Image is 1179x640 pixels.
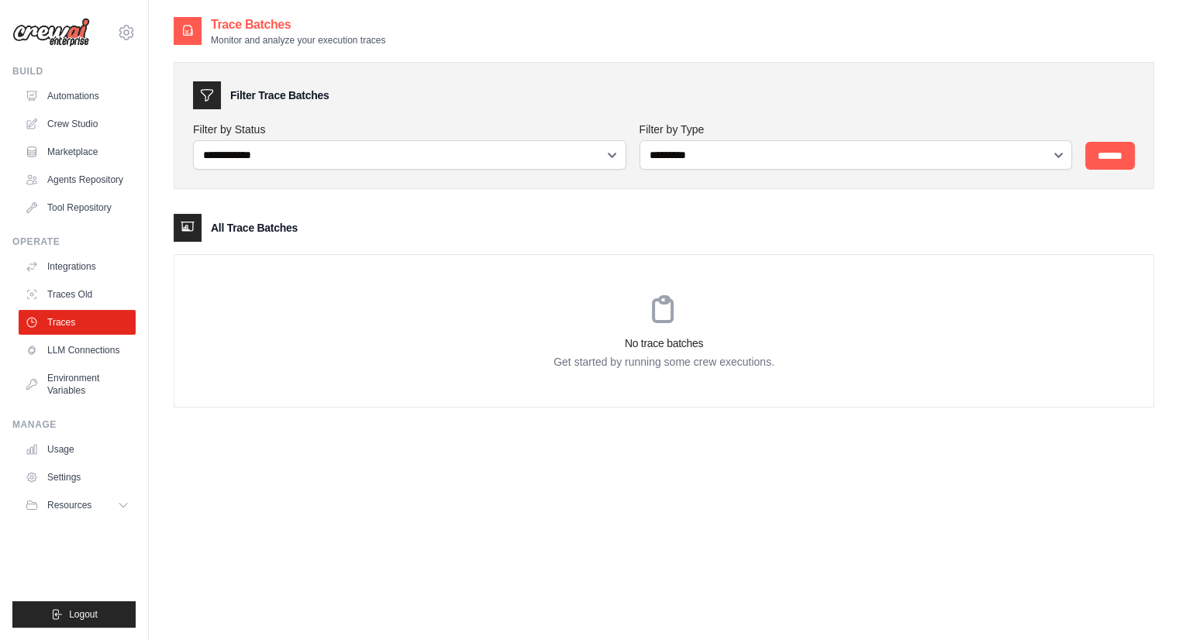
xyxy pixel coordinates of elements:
button: Resources [19,493,136,518]
a: Tool Repository [19,195,136,220]
button: Logout [12,601,136,628]
a: Traces [19,310,136,335]
a: Crew Studio [19,112,136,136]
a: Settings [19,465,136,490]
a: Marketplace [19,139,136,164]
label: Filter by Type [639,122,1074,137]
a: Environment Variables [19,366,136,403]
img: Logo [12,18,90,47]
div: Manage [12,418,136,431]
a: Agents Repository [19,167,136,192]
h2: Trace Batches [211,15,385,34]
a: LLM Connections [19,338,136,363]
p: Monitor and analyze your execution traces [211,34,385,46]
label: Filter by Status [193,122,627,137]
p: Get started by running some crew executions. [174,354,1153,370]
div: Build [12,65,136,77]
div: Operate [12,236,136,248]
h3: No trace batches [174,335,1153,351]
h3: Filter Trace Batches [230,88,329,103]
a: Usage [19,437,136,462]
span: Resources [47,499,91,511]
a: Integrations [19,254,136,279]
a: Automations [19,84,136,108]
span: Logout [69,608,98,621]
h3: All Trace Batches [211,220,298,236]
a: Traces Old [19,282,136,307]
